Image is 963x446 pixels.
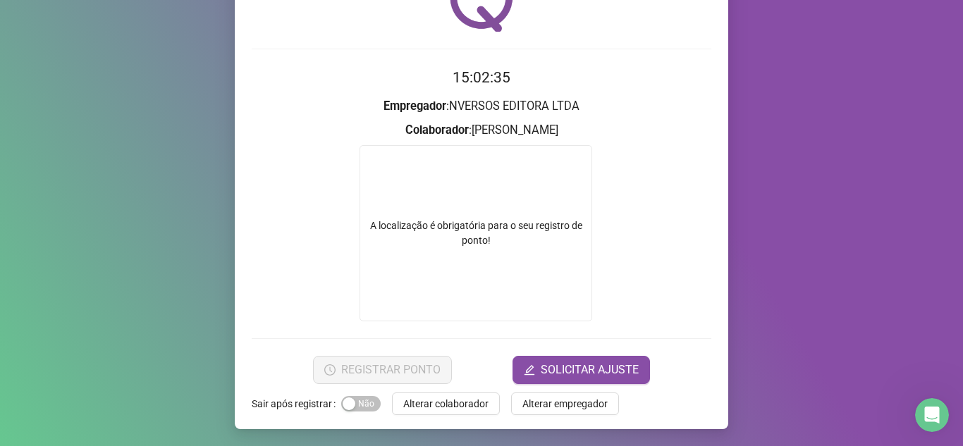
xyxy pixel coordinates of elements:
button: Alterar colaborador [392,392,500,415]
label: Sair após registrar [252,392,341,415]
button: editSOLICITAR AJUSTE [513,356,650,384]
button: Alterar empregador [511,392,619,415]
time: 15:02:35 [453,69,510,86]
span: Alterar colaborador [403,396,489,411]
span: Alterar empregador [522,396,608,411]
button: REGISTRAR PONTO [313,356,452,384]
h3: : [PERSON_NAME] [252,121,711,140]
iframe: Intercom live chat [915,398,949,432]
strong: Colaborador [405,123,469,137]
span: SOLICITAR AJUSTE [541,361,639,378]
h3: : NVERSOS EDITORA LTDA [252,97,711,116]
strong: Empregador [384,99,446,113]
span: edit [524,364,535,376]
div: A localização é obrigatória para o seu registro de ponto! [360,218,591,248]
